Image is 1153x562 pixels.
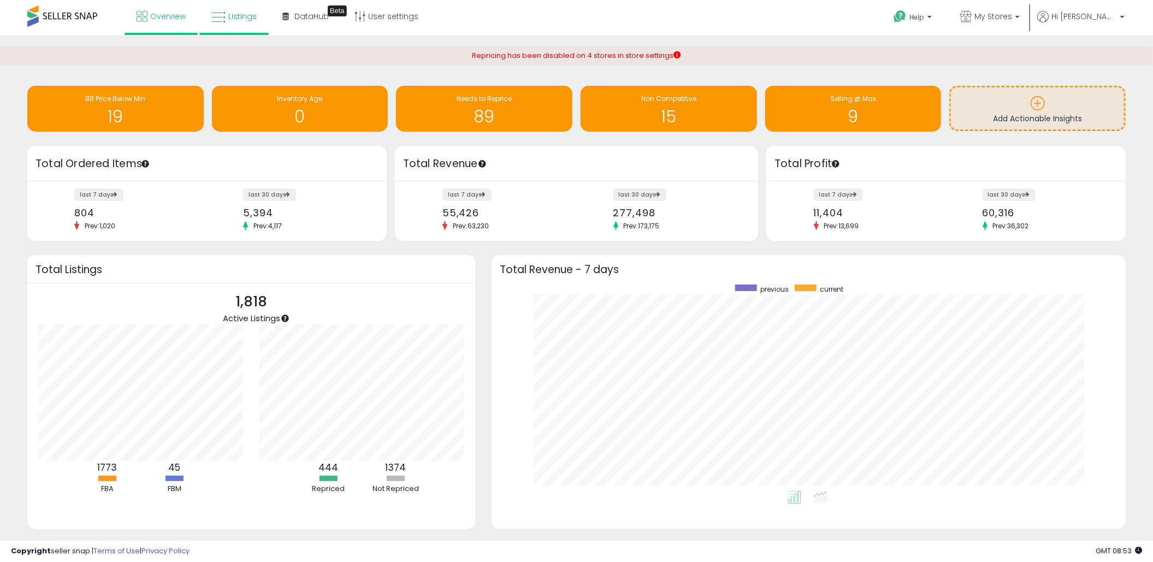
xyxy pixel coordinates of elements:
[1051,11,1117,22] span: Hi [PERSON_NAME]
[988,221,1034,230] span: Prev: 36,302
[212,86,388,132] a: Inventory Age 0
[586,108,752,126] h1: 15
[909,13,924,22] span: Help
[830,94,876,103] span: Selling @ Max
[11,546,190,557] div: seller snap | |
[168,461,180,474] b: 45
[79,221,121,230] span: Prev: 1,020
[93,546,140,556] a: Terms of Use
[774,156,1117,171] h3: Total Profit
[765,86,942,132] a: Selling @ Max 9
[36,156,379,171] h3: Total Ordered Items
[280,313,290,323] div: Tooltip anchor
[1096,546,1142,556] span: 2025-10-10 08:53 GMT
[500,265,1117,274] h3: Total Revenue - 7 days
[641,94,696,103] span: Non Competitive
[140,159,150,169] div: Tooltip anchor
[442,207,569,218] div: 55,426
[11,546,51,556] strong: Copyright
[150,11,186,22] span: Overview
[228,11,257,22] span: Listings
[141,546,190,556] a: Privacy Policy
[248,221,287,230] span: Prev: 4,117
[457,94,512,103] span: Needs to Reprice
[277,94,322,103] span: Inventory Age
[36,265,467,274] h3: Total Listings
[74,207,198,218] div: 804
[442,188,492,201] label: last 7 days
[477,159,487,169] div: Tooltip anchor
[819,221,865,230] span: Prev: 13,699
[223,312,280,324] span: Active Listings
[820,285,844,294] span: current
[85,94,145,103] span: BB Price Below Min
[385,461,406,474] b: 1374
[771,108,936,126] h1: 9
[951,87,1124,129] a: Add Actionable Insights
[814,207,938,218] div: 11,404
[974,11,1012,22] span: My Stores
[33,108,198,126] h1: 19
[1037,11,1125,36] a: Hi [PERSON_NAME]
[472,51,681,61] div: Repricing has been disabled on 4 stores in store settings
[396,86,572,132] a: Needs to Reprice 89
[295,484,361,494] div: Repriced
[447,221,494,230] span: Prev: 63,230
[401,108,567,126] h1: 89
[893,10,907,23] i: Get Help
[618,221,665,230] span: Prev: 173,175
[581,86,757,132] a: Non Competitive 15
[27,86,204,132] a: BB Price Below Min 19
[885,2,943,36] a: Help
[403,156,750,171] h3: Total Revenue
[141,484,207,494] div: FBM
[294,11,329,22] span: DataHub
[74,188,123,201] label: last 7 days
[217,108,383,126] h1: 0
[363,484,428,494] div: Not Repriced
[328,5,347,16] div: Tooltip anchor
[613,188,666,201] label: last 30 days
[243,188,296,201] label: last 30 days
[318,461,338,474] b: 444
[983,207,1107,218] div: 60,316
[993,113,1082,124] span: Add Actionable Insights
[814,188,863,201] label: last 7 days
[613,207,740,218] div: 277,498
[831,159,841,169] div: Tooltip anchor
[223,292,280,312] p: 1,818
[74,484,140,494] div: FBA
[243,207,367,218] div: 5,394
[97,461,117,474] b: 1773
[983,188,1036,201] label: last 30 days
[761,285,789,294] span: previous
